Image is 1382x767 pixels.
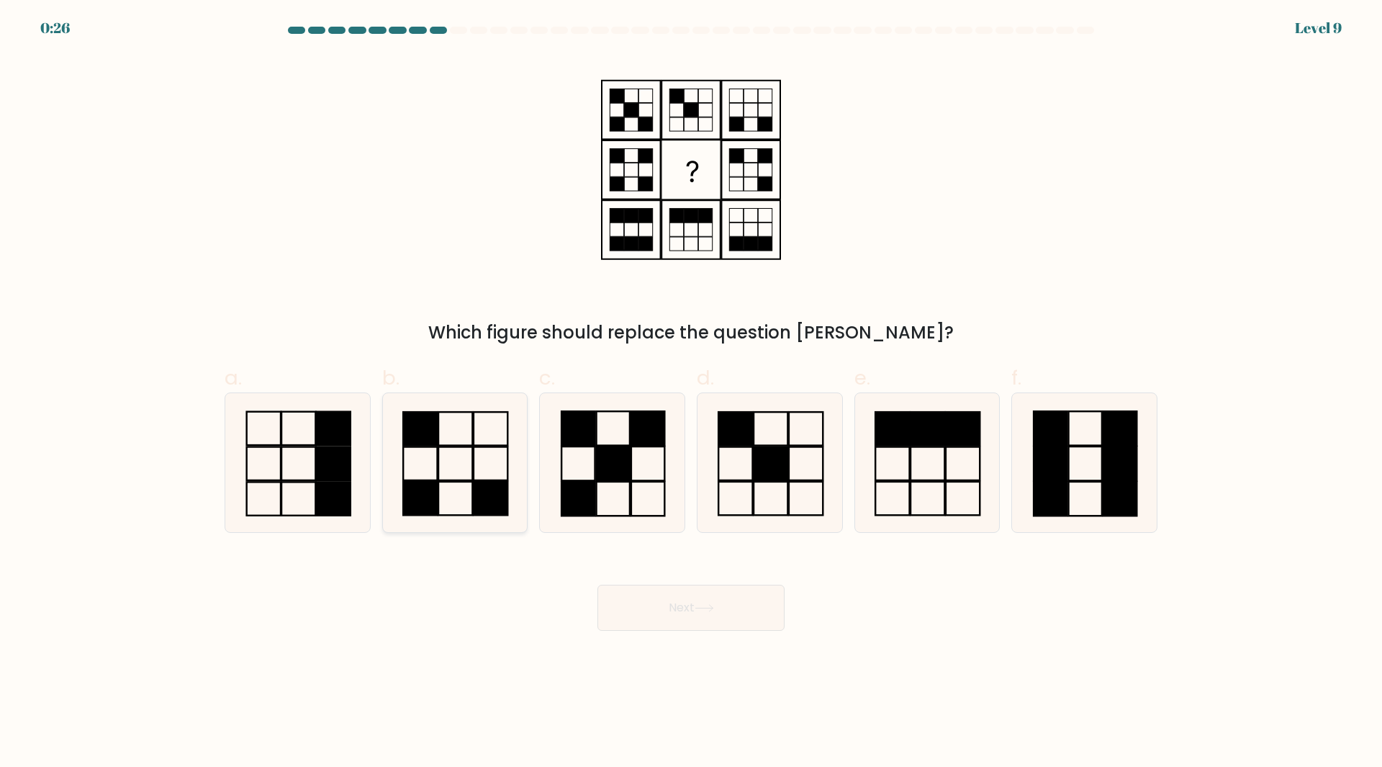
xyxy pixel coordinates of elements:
span: b. [382,364,399,392]
button: Next [597,585,785,631]
div: 0:26 [40,17,70,39]
div: Which figure should replace the question [PERSON_NAME]? [233,320,1149,346]
span: e. [854,364,870,392]
div: Level 9 [1295,17,1342,39]
span: a. [225,364,242,392]
span: f. [1011,364,1021,392]
span: d. [697,364,714,392]
span: c. [539,364,555,392]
